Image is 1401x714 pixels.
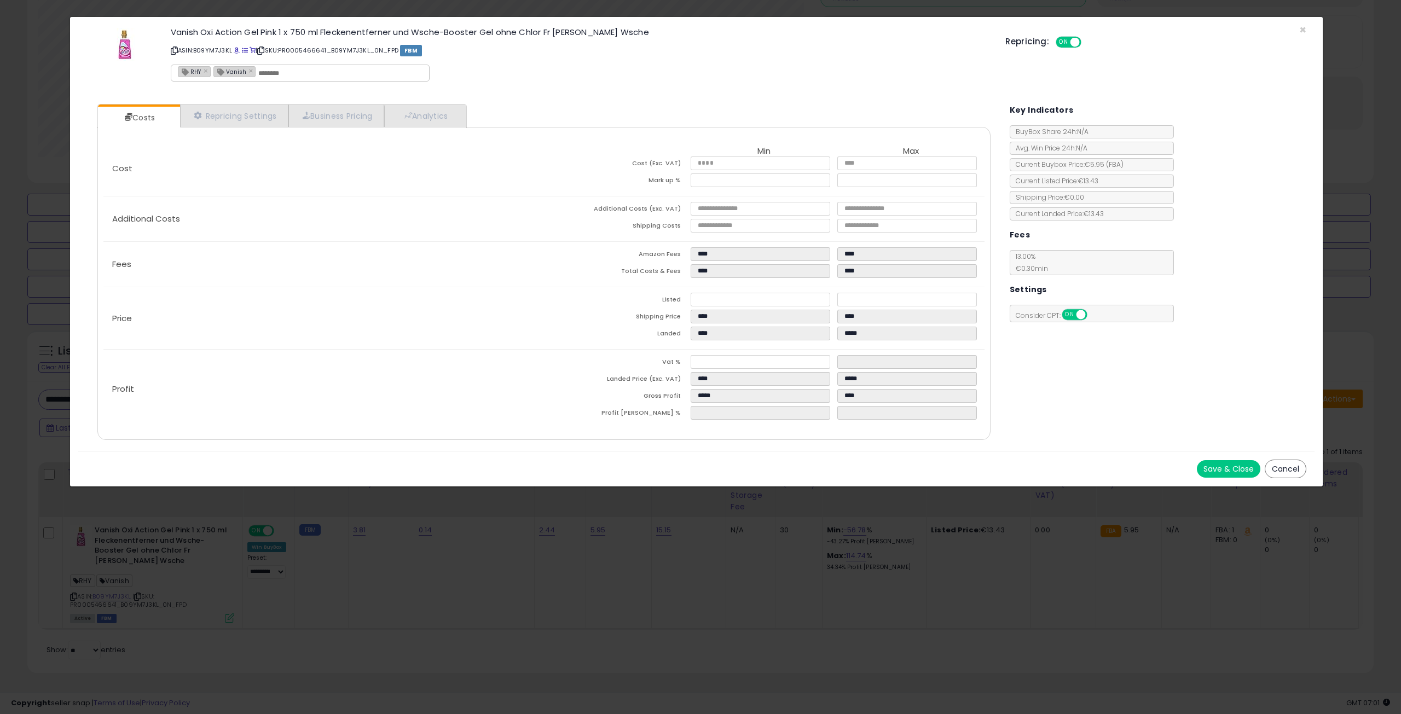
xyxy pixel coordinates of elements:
span: FBM [400,45,422,56]
h5: Settings [1010,283,1047,297]
span: Shipping Price: €0.00 [1010,193,1084,202]
a: × [204,66,210,76]
p: Profit [103,385,544,393]
a: Analytics [384,105,465,127]
span: ON [1057,38,1070,47]
span: €5.95 [1085,160,1124,169]
th: Min [691,147,837,156]
span: ON [1063,310,1076,320]
td: Additional Costs (Exc. VAT) [544,202,691,219]
span: Consider CPT: [1010,311,1102,320]
td: Total Costs & Fees [544,264,691,281]
a: Business Pricing [288,105,384,127]
td: Landed Price (Exc. VAT) [544,372,691,389]
p: Cost [103,164,544,173]
img: 41rvXubWXyL._SL60_.jpg [108,28,141,61]
a: × [249,66,256,76]
a: All offer listings [242,46,248,55]
th: Max [837,147,984,156]
p: Price [103,314,544,323]
span: 13.00 % [1010,252,1048,273]
span: Current Buybox Price: [1010,160,1124,169]
h5: Key Indicators [1010,103,1074,117]
span: Avg. Win Price 24h: N/A [1010,143,1087,153]
span: OFF [1085,310,1103,320]
td: Shipping Price [544,310,691,327]
a: BuyBox page [234,46,240,55]
h3: Vanish Oxi Action Gel Pink 1 x 750 ml Fleckenentferner und Wsche-Booster Gel ohne Chlor Fr [PERSO... [171,28,989,36]
span: BuyBox Share 24h: N/A [1010,127,1089,136]
button: Save & Close [1197,460,1260,478]
span: OFF [1080,38,1097,47]
td: Mark up % [544,173,691,190]
a: Repricing Settings [180,105,288,127]
td: Shipping Costs [544,219,691,236]
span: × [1299,22,1306,38]
h5: Repricing: [1005,37,1049,46]
p: Fees [103,260,544,269]
button: Cancel [1265,460,1306,478]
td: Vat % [544,355,691,372]
h5: Fees [1010,228,1031,242]
a: Your listing only [250,46,256,55]
span: Vanish [214,67,246,76]
td: Amazon Fees [544,247,691,264]
span: €0.30 min [1010,264,1048,273]
td: Profit [PERSON_NAME] % [544,406,691,423]
p: Additional Costs [103,214,544,223]
td: Cost (Exc. VAT) [544,156,691,173]
span: RHY [178,67,201,76]
td: Listed [544,293,691,310]
span: ( FBA ) [1106,160,1124,169]
p: ASIN: B09YM7J3KL | SKU: PR0005466641_B09YM7J3KL_0N_FPD [171,42,989,59]
td: Landed [544,327,691,344]
a: Costs [98,107,179,129]
span: Current Listed Price: €13.43 [1010,176,1098,185]
td: Gross Profit [544,389,691,406]
span: Current Landed Price: €13.43 [1010,209,1104,218]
